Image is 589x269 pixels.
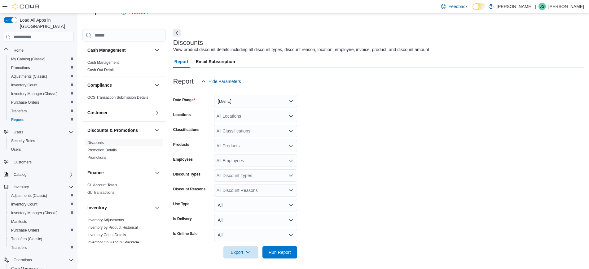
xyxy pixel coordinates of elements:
h3: Finance [87,170,104,176]
button: Inventory [87,205,152,211]
span: Catalog [14,172,26,177]
span: Users [14,130,23,135]
span: Customers [11,158,74,166]
span: GL Transactions [87,190,114,195]
span: Discounts [87,140,104,145]
div: Finance [82,181,166,199]
button: All [214,229,297,241]
a: Inventory Count [9,81,40,89]
a: Feedback [439,0,470,13]
button: Security Roles [6,137,76,145]
span: Inventory by Product Historical [87,225,138,230]
button: Transfers [6,243,76,252]
a: Discounts [87,141,104,145]
span: Report [174,55,188,68]
span: My Catalog (Classic) [11,57,46,62]
button: Cash Management [87,47,152,53]
span: Export [227,246,254,258]
a: Transfers (Classic) [9,235,45,243]
span: Transfers (Classic) [9,235,74,243]
button: Adjustments (Classic) [6,72,76,81]
a: Promotions [9,64,33,72]
span: Transfers [11,245,27,250]
p: | [535,3,536,10]
a: Inventory Adjustments [87,218,124,222]
span: Cash Out Details [87,67,116,72]
button: Promotions [6,63,76,72]
span: Manifests [9,218,74,225]
button: Finance [153,169,161,176]
a: Users [9,146,23,153]
span: Adjustments (Classic) [11,74,47,79]
button: Transfers (Classic) [6,235,76,243]
span: Catalog [11,171,74,178]
span: Purchase Orders [9,99,74,106]
button: All [214,199,297,211]
h3: Customer [87,110,108,116]
span: Users [11,128,74,136]
div: Compliance [82,94,166,104]
a: Inventory On Hand by Package [87,240,139,245]
span: Transfers [9,107,74,115]
button: Operations [11,256,34,264]
a: Adjustments (Classic) [9,73,50,80]
span: Users [11,147,21,152]
span: Manifests [11,219,27,224]
div: Cash Management [82,59,166,76]
button: Inventory [1,183,76,191]
h3: Report [173,78,194,85]
button: Operations [1,256,76,264]
a: Promotions [87,155,106,160]
button: Discounts & Promotions [153,127,161,134]
label: Locations [173,112,191,117]
button: Users [6,145,76,154]
button: Inventory Manager (Classic) [6,209,76,217]
button: Home [1,46,76,54]
button: Inventory [153,204,161,211]
button: Finance [87,170,152,176]
img: Cova [12,3,40,10]
input: Dark Mode [473,3,486,10]
h3: Compliance [87,82,112,88]
span: Inventory On Hand by Package [87,240,139,245]
a: Customers [11,158,34,166]
span: Inventory Manager (Classic) [9,90,74,98]
span: Inventory Count [11,202,37,207]
span: Home [14,48,24,53]
span: Promotions [9,64,74,72]
span: Inventory [14,184,29,189]
a: Inventory Count [9,201,40,208]
a: Purchase Orders [9,227,42,234]
label: Products [173,142,189,147]
div: View product discount details including all discount types, discount reason, location, employee, ... [173,46,429,53]
button: Inventory Count [6,200,76,209]
button: Transfers [6,107,76,115]
a: Transfers [9,244,29,251]
span: Inventory Manager (Classic) [11,210,58,215]
span: Reports [9,116,74,124]
label: Classifications [173,127,200,132]
span: Inventory Count [11,83,37,88]
button: Open list of options [288,188,293,193]
button: Open list of options [288,158,293,163]
button: Open list of options [288,173,293,178]
button: Discounts & Promotions [87,127,152,133]
span: Promotions [11,65,30,70]
label: Date Range [173,98,195,102]
span: Customers [14,160,32,165]
label: Discount Types [173,172,200,177]
span: Purchase Orders [11,228,39,233]
a: GL Account Totals [87,183,117,187]
span: OCS Transaction Submission Details [87,95,148,100]
label: Discount Reasons [173,187,206,192]
span: Promotions [87,155,106,160]
a: Inventory Manager (Classic) [9,90,60,98]
a: Transfers [9,107,29,115]
p: [PERSON_NAME] [497,3,532,10]
button: Open list of options [288,128,293,133]
button: Inventory [11,183,31,191]
button: Run Report [262,246,297,258]
span: Email Subscription [196,55,235,68]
